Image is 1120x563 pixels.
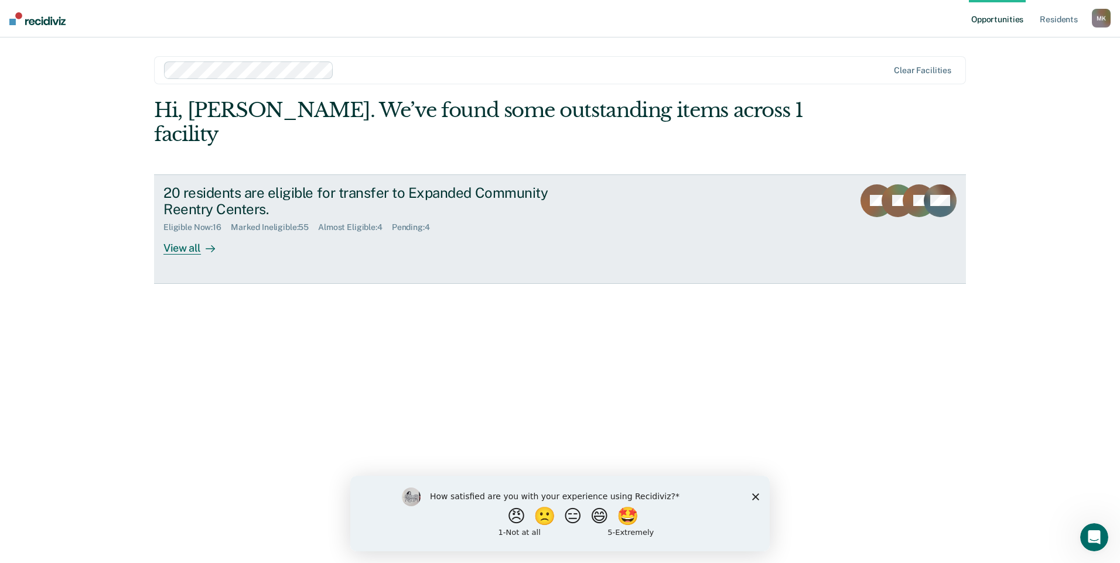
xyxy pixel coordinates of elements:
[1092,9,1111,28] button: MK
[894,66,951,75] div: Clear facilities
[350,476,770,551] iframe: Survey by Kim from Recidiviz
[163,222,231,232] div: Eligible Now : 16
[9,12,66,25] img: Recidiviz
[163,232,229,255] div: View all
[392,222,439,232] div: Pending : 4
[163,184,575,218] div: 20 residents are eligible for transfer to Expanded Community Reentry Centers.
[154,98,804,146] div: Hi, [PERSON_NAME]. We’ve found some outstanding items across 1 facility
[231,222,318,232] div: Marked Ineligible : 55
[318,222,392,232] div: Almost Eligible : 4
[1092,9,1111,28] div: M K
[1080,523,1108,551] iframe: Intercom live chat
[154,174,966,284] a: 20 residents are eligible for transfer to Expanded Community Reentry Centers.Eligible Now:16Marke...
